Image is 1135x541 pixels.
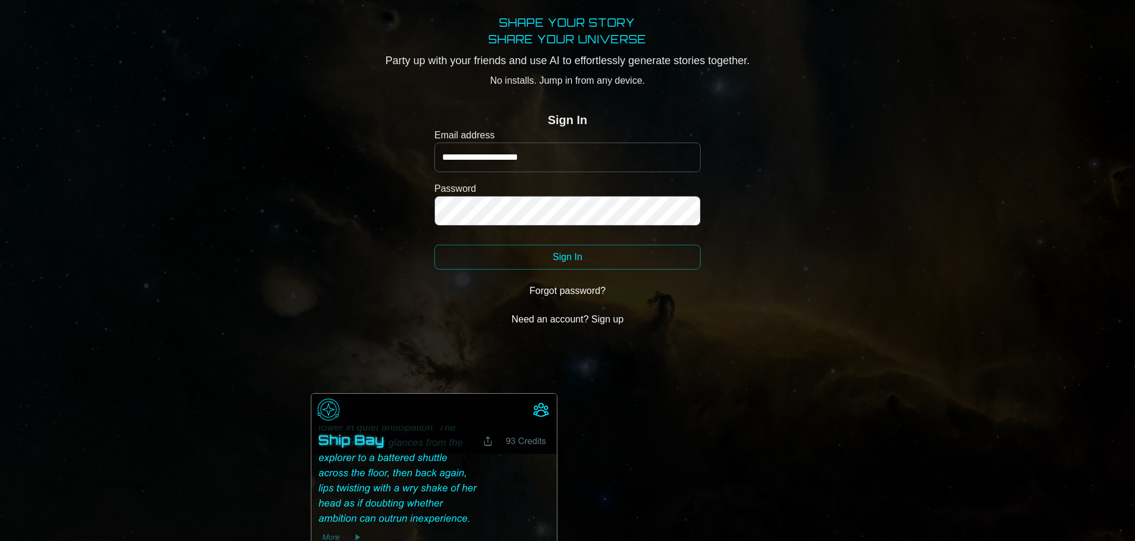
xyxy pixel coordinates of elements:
[385,31,749,48] h2: SHARE YOUR UNIVERSE
[385,74,749,88] p: No installs. Jump in from any device.
[434,308,701,331] button: Need an account? Sign up
[434,182,701,196] label: Password
[434,245,701,270] button: Sign In
[385,52,749,69] p: Party up with your friends and use AI to effortlessly generate stories together.
[548,112,588,128] h2: Sign In
[434,279,701,303] button: Forgot password?
[385,14,749,31] h1: SHAPE YOUR STORY
[434,128,701,143] label: Email address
